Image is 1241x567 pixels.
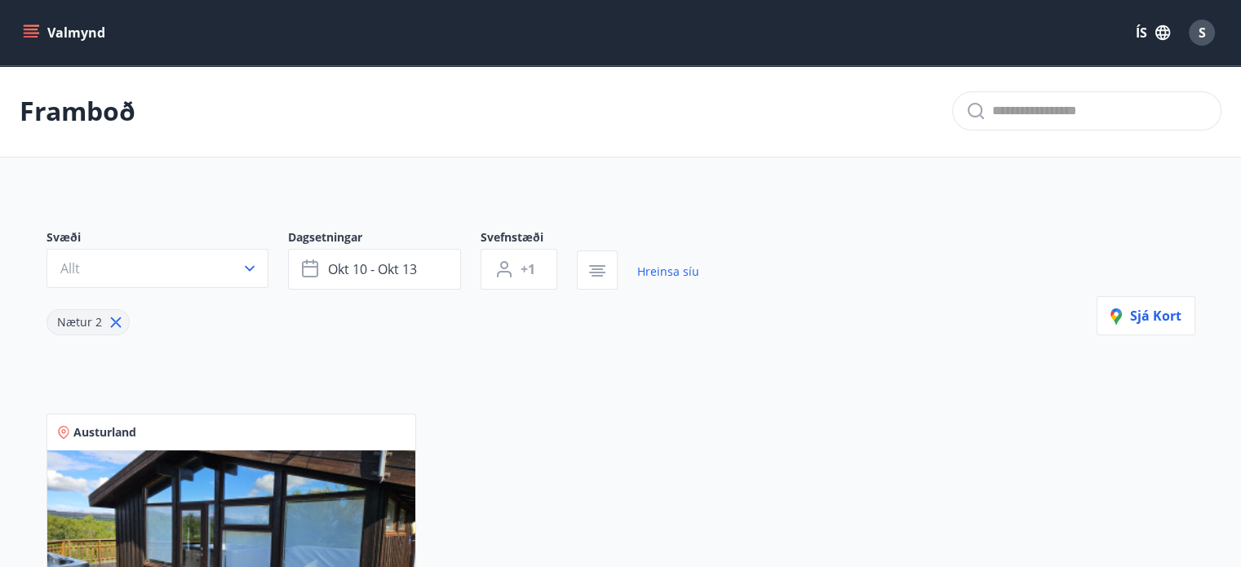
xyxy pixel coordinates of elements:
[73,424,136,441] span: Austurland
[521,260,535,278] span: +1
[57,314,102,330] span: Nætur 2
[481,229,577,249] span: Svefnstæði
[288,229,481,249] span: Dagsetningar
[1110,307,1181,325] span: Sjá kort
[47,249,268,288] button: Allt
[481,249,557,290] button: +1
[1199,24,1206,42] span: S
[20,18,112,47] button: menu
[1097,296,1195,335] button: Sjá kort
[288,249,461,290] button: okt 10 - okt 13
[47,309,130,335] div: Nætur 2
[1182,13,1221,52] button: S
[328,260,417,278] span: okt 10 - okt 13
[1127,18,1179,47] button: ÍS
[637,254,699,290] a: Hreinsa síu
[60,259,80,277] span: Allt
[47,229,288,249] span: Svæði
[20,93,135,129] p: Framboð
